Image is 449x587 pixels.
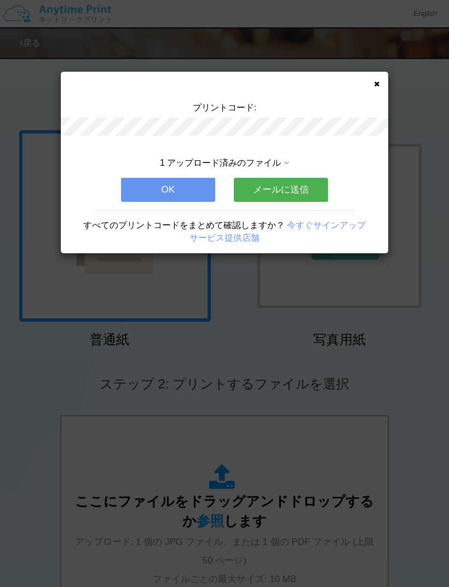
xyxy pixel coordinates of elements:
span: 1 アップロード済みのファイル [160,158,281,167]
button: OK [121,178,215,202]
a: サービス提供店舗 [189,233,260,242]
a: 今すぐサインアップ [287,220,366,230]
button: メールに送信 [234,178,328,202]
span: プリントコード: [193,103,256,112]
span: すべてのプリントコードをまとめて確認しますか？ [83,220,285,230]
